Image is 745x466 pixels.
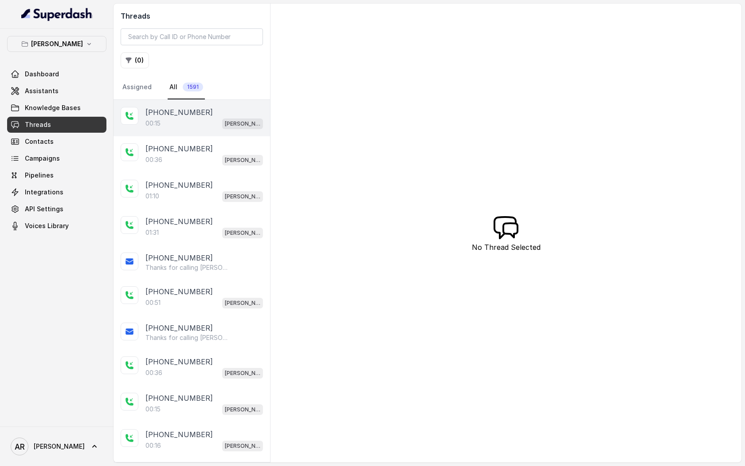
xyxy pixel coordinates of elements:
[145,263,231,272] p: Thanks for calling [PERSON_NAME]! Join Waitlist: [URL][DOMAIN_NAME]
[7,434,106,459] a: [PERSON_NAME]
[145,356,213,367] p: [PHONE_NUMBER]
[25,205,63,213] span: API Settings
[25,120,51,129] span: Threads
[25,188,63,197] span: Integrations
[225,405,260,414] p: [PERSON_NAME]
[145,216,213,227] p: [PHONE_NUMBER]
[225,442,260,450] p: [PERSON_NAME]
[145,107,213,118] p: [PHONE_NUMBER]
[145,253,213,263] p: [PHONE_NUMBER]
[21,7,93,21] img: light.svg
[25,171,54,180] span: Pipelines
[225,299,260,308] p: [PERSON_NAME]
[145,286,213,297] p: [PHONE_NUMBER]
[121,75,153,99] a: Assigned
[145,393,213,403] p: [PHONE_NUMBER]
[7,117,106,133] a: Threads
[121,11,263,21] h2: Threads
[7,100,106,116] a: Knowledge Bases
[145,323,213,333] p: [PHONE_NUMBER]
[145,368,162,377] p: 00:36
[145,155,162,164] p: 00:36
[225,119,260,128] p: [PERSON_NAME]
[168,75,205,99] a: All1591
[183,83,203,91] span: 1591
[25,70,59,79] span: Dashboard
[225,369,260,378] p: [PERSON_NAME]
[121,52,149,68] button: (0)
[25,87,59,95] span: Assistants
[7,66,106,82] a: Dashboard
[145,333,231,342] p: Thanks for calling [PERSON_NAME]! Join Waitlist: [URL][DOMAIN_NAME]
[31,39,83,49] p: [PERSON_NAME]
[25,103,81,112] span: Knowledge Bases
[7,134,106,150] a: Contacts
[145,405,161,414] p: 00:15
[145,298,161,307] p: 00:51
[25,221,69,230] span: Voices Library
[7,83,106,99] a: Assistants
[145,143,213,154] p: [PHONE_NUMBER]
[25,137,54,146] span: Contacts
[225,229,260,237] p: [PERSON_NAME]
[145,180,213,190] p: [PHONE_NUMBER]
[7,184,106,200] a: Integrations
[34,442,85,451] span: [PERSON_NAME]
[7,218,106,234] a: Voices Library
[7,36,106,52] button: [PERSON_NAME]
[145,119,161,128] p: 00:15
[472,242,541,253] p: No Thread Selected
[225,156,260,165] p: [PERSON_NAME]
[145,441,161,450] p: 00:16
[145,192,159,201] p: 01:10
[15,442,25,451] text: AR
[7,201,106,217] a: API Settings
[121,75,263,99] nav: Tabs
[7,150,106,166] a: Campaigns
[7,167,106,183] a: Pipelines
[145,228,159,237] p: 01:31
[145,429,213,440] p: [PHONE_NUMBER]
[25,154,60,163] span: Campaigns
[121,28,263,45] input: Search by Call ID or Phone Number
[225,192,260,201] p: [PERSON_NAME]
